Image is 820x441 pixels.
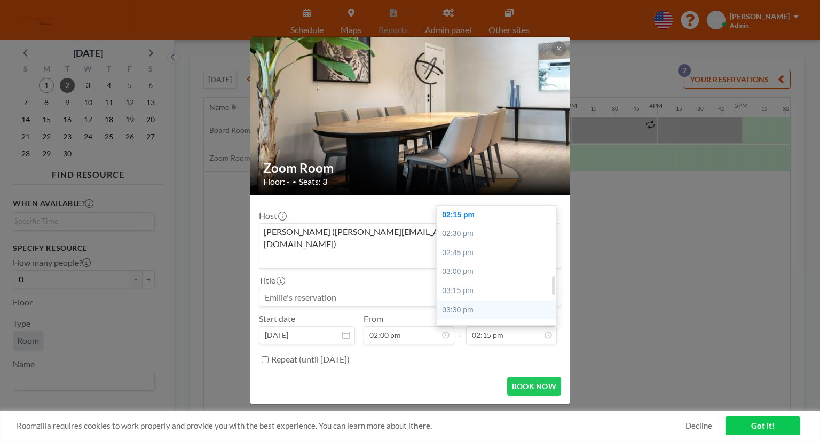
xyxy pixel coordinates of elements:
[437,281,562,301] div: 03:15 pm
[259,313,295,324] label: Start date
[259,224,561,268] div: Search for option
[271,354,350,365] label: Repeat (until [DATE])
[263,176,290,187] span: Floor: -
[437,319,562,338] div: 03:45 pm
[250,10,571,223] img: 537.jpg
[685,421,712,431] a: Decline
[459,317,462,341] span: -
[299,176,327,187] span: Seats: 3
[259,210,286,221] label: Host
[261,252,543,266] input: Search for option
[437,243,562,263] div: 02:45 pm
[17,421,685,431] span: Roomzilla requires cookies to work properly and provide you with the best experience. You can lea...
[437,206,562,225] div: 02:15 pm
[259,275,284,286] label: Title
[507,377,561,396] button: BOOK NOW
[293,178,296,186] span: •
[414,421,432,430] a: here.
[262,226,542,250] span: [PERSON_NAME] ([PERSON_NAME][EMAIL_ADDRESS][DOMAIN_NAME])
[437,224,562,243] div: 02:30 pm
[437,301,562,320] div: 03:30 pm
[364,313,383,324] label: From
[726,416,800,435] a: Got it!
[263,160,558,176] h2: Zoom Room
[259,288,561,306] input: Emilie's reservation
[437,262,562,281] div: 03:00 pm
